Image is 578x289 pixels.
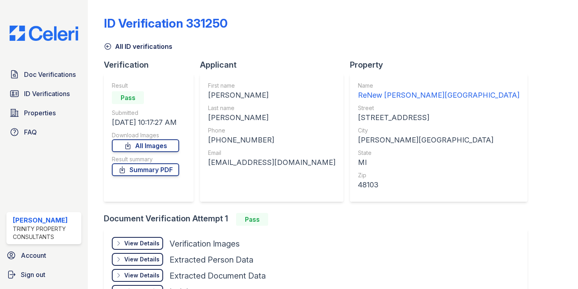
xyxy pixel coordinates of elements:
a: ID Verifications [6,86,81,102]
a: Properties [6,105,81,121]
div: MI [358,157,519,168]
div: View Details [124,239,160,247]
a: Summary PDF [112,163,179,176]
div: Pass [236,213,268,226]
div: Trinity Property Consultants [13,225,78,241]
a: All ID verifications [104,42,172,51]
div: State [358,149,519,157]
div: Extracted Person Data [170,254,253,265]
span: ID Verifications [24,89,70,98]
div: [STREET_ADDRESS] [358,112,519,123]
div: [PHONE_NUMBER] [208,134,335,146]
div: [PERSON_NAME] [208,112,335,123]
div: View Details [124,255,160,263]
div: Result summary [112,155,179,163]
a: Sign out [3,267,85,283]
div: [DATE] 10:17:27 AM [112,117,179,128]
div: Result [112,82,179,90]
div: Submitted [112,109,179,117]
div: [PERSON_NAME] [13,215,78,225]
div: [PERSON_NAME][GEOGRAPHIC_DATA] [358,134,519,146]
a: Account [3,247,85,263]
a: FAQ [6,124,81,140]
div: Street [358,104,519,112]
div: View Details [124,271,160,279]
div: Extracted Document Data [170,270,266,281]
div: Zip [358,171,519,179]
div: Phone [208,126,335,134]
div: 48103 [358,179,519,191]
div: Last name [208,104,335,112]
div: Download Images [112,131,179,139]
a: Name ReNew [PERSON_NAME][GEOGRAPHIC_DATA] [358,82,519,101]
span: Doc Verifications [24,70,76,79]
div: Email [208,149,335,157]
div: ID Verification 331250 [104,16,228,30]
span: Sign out [21,270,45,279]
a: Doc Verifications [6,66,81,82]
div: ReNew [PERSON_NAME][GEOGRAPHIC_DATA] [358,90,519,101]
div: Pass [112,91,144,104]
img: CE_Logo_Blue-a8612792a0a2168367f1c8372b55b34899dd931a85d93a1a3d3e32e68fde9ad4.png [3,26,85,41]
span: Properties [24,108,56,118]
div: Property [350,59,534,70]
div: Verification Images [170,238,240,249]
div: Name [358,82,519,90]
div: Document Verification Attempt 1 [104,213,534,226]
div: First name [208,82,335,90]
span: Account [21,251,46,260]
div: [EMAIL_ADDRESS][DOMAIN_NAME] [208,157,335,168]
div: [PERSON_NAME] [208,90,335,101]
div: Verification [104,59,200,70]
div: Applicant [200,59,350,70]
span: FAQ [24,127,37,137]
div: City [358,126,519,134]
a: All Images [112,139,179,152]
